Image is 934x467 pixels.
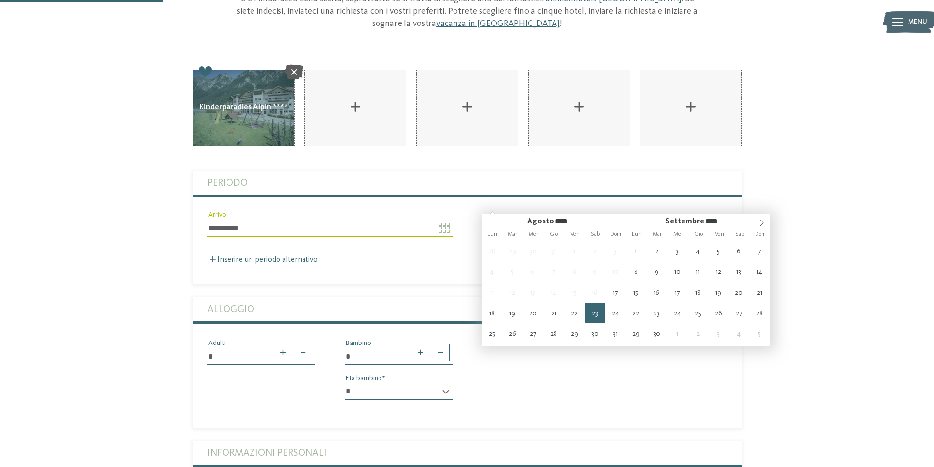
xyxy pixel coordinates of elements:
input: Year [554,217,583,225]
span: Agosto 29, 2025 [564,323,585,344]
span: Settembre 23, 2025 [647,303,667,323]
span: Agosto 9, 2025 [585,262,606,282]
span: Settembre 20, 2025 [729,282,750,303]
span: Agosto 13, 2025 [523,282,544,303]
span: Dom [750,231,771,237]
span: Settembre 3, 2025 [667,241,688,262]
span: Mer [523,231,544,237]
span: Settembre 22, 2025 [626,303,647,323]
span: Agosto 26, 2025 [503,323,523,344]
a: vacanza in [GEOGRAPHIC_DATA] [436,19,560,28]
span: Settembre 6, 2025 [729,241,750,262]
span: Settembre [665,218,704,225]
span: Luglio 28, 2025 [482,241,503,262]
span: Agosto 20, 2025 [523,303,544,323]
span: Settembre 1, 2025 [626,241,647,262]
span: Ottobre 4, 2025 [729,323,750,344]
span: Agosto 2, 2025 [585,241,606,262]
span: Ottobre 3, 2025 [708,323,729,344]
span: Ven [709,231,730,237]
span: Settembre 29, 2025 [626,323,647,344]
span: Settembre 8, 2025 [626,262,647,282]
span: Agosto 1, 2025 [564,241,585,262]
span: Agosto 31, 2025 [606,323,626,344]
span: Agosto 18, 2025 [482,303,503,323]
span: Agosto 4, 2025 [482,262,503,282]
input: Year [704,217,733,225]
span: Agosto 14, 2025 [544,282,564,303]
span: Agosto 30, 2025 [585,323,606,344]
span: Settembre 14, 2025 [750,262,770,282]
span: Luglio 31, 2025 [544,241,564,262]
span: Settembre 12, 2025 [708,262,729,282]
span: Lun [482,231,503,237]
span: Settembre 2, 2025 [647,241,667,262]
span: Settembre 28, 2025 [750,303,770,323]
span: Settembre 5, 2025 [708,241,729,262]
label: Periodo [207,171,727,195]
span: Agosto 7, 2025 [544,262,564,282]
label: Inserire un periodo alternativo [207,256,318,264]
span: Ottobre 1, 2025 [667,323,688,344]
span: Agosto 28, 2025 [544,323,564,344]
span: Agosto 24, 2025 [606,303,626,323]
span: Agosto 23, 2025 [585,303,606,323]
span: Settembre 21, 2025 [750,282,770,303]
span: Settembre 26, 2025 [708,303,729,323]
span: Settembre 4, 2025 [688,241,708,262]
label: Informazioni personali [207,441,727,465]
span: Agosto 5, 2025 [503,262,523,282]
span: Settembre 17, 2025 [667,282,688,303]
span: Agosto 11, 2025 [482,282,503,303]
span: Agosto 21, 2025 [544,303,564,323]
span: Agosto 16, 2025 [585,282,606,303]
span: Agosto 22, 2025 [564,303,585,323]
span: Gio [544,231,564,237]
span: Agosto 8, 2025 [564,262,585,282]
span: Agosto [527,218,554,225]
span: Agosto 25, 2025 [482,323,503,344]
span: Settembre 11, 2025 [688,262,708,282]
span: Sab [730,231,750,237]
span: Lun [627,231,647,237]
span: Settembre 15, 2025 [626,282,647,303]
span: Settembre 18, 2025 [688,282,708,303]
span: Settembre 30, 2025 [647,323,667,344]
span: Settembre 16, 2025 [647,282,667,303]
span: Ottobre 5, 2025 [750,323,770,344]
span: Agosto 19, 2025 [503,303,523,323]
span: Luglio 29, 2025 [503,241,523,262]
span: Ottobre 2, 2025 [688,323,708,344]
span: Sab [585,231,606,237]
span: Agosto 12, 2025 [503,282,523,303]
label: Alloggio [207,297,727,321]
span: Settembre 24, 2025 [667,303,688,323]
span: Agosto 6, 2025 [523,262,544,282]
span: Agosto 27, 2025 [523,323,544,344]
span: Gio [688,231,709,237]
span: Settembre 27, 2025 [729,303,750,323]
span: Agosto 15, 2025 [564,282,585,303]
span: Settembre 25, 2025 [688,303,708,323]
span: Ven [564,231,585,237]
span: Settembre 13, 2025 [729,262,750,282]
span: Mar [503,231,523,237]
span: Luglio 30, 2025 [523,241,544,262]
span: Mar [647,231,668,237]
span: Settembre 10, 2025 [667,262,688,282]
span: Mer [668,231,688,237]
span: Agosto 17, 2025 [606,282,626,303]
span: Agosto 3, 2025 [606,241,626,262]
span: Dom [606,231,626,237]
span: Settembre 19, 2025 [708,282,729,303]
span: Settembre 9, 2025 [647,262,667,282]
span: Agosto 10, 2025 [606,262,626,282]
span: Settembre 7, 2025 [750,241,770,262]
